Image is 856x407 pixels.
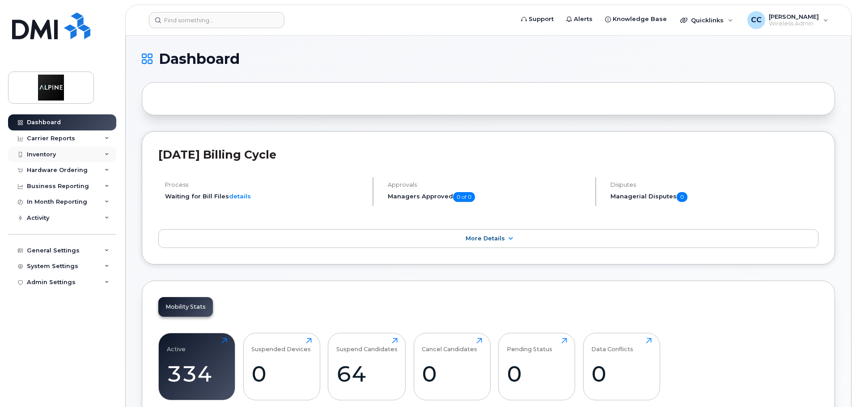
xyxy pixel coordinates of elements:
[336,338,398,352] div: Suspend Candidates
[677,192,687,202] span: 0
[159,52,240,66] span: Dashboard
[507,338,567,395] a: Pending Status0
[591,361,652,387] div: 0
[453,192,475,202] span: 0 of 0
[165,192,365,201] li: Waiting for Bill Files
[591,338,633,352] div: Data Conflicts
[507,338,552,352] div: Pending Status
[251,338,312,395] a: Suspended Devices0
[336,361,398,387] div: 64
[507,361,567,387] div: 0
[158,148,818,161] h2: [DATE] Billing Cycle
[466,235,505,242] span: More Details
[165,181,365,188] h4: Process
[167,361,227,387] div: 334
[388,192,588,202] h5: Managers Approved
[422,338,482,395] a: Cancel Candidates0
[422,361,482,387] div: 0
[610,192,818,202] h5: Managerial Disputes
[167,338,227,395] a: Active334
[610,181,818,188] h4: Disputes
[251,338,311,352] div: Suspended Devices
[167,338,186,352] div: Active
[422,338,477,352] div: Cancel Candidates
[251,361,312,387] div: 0
[591,338,652,395] a: Data Conflicts0
[336,338,398,395] a: Suspend Candidates64
[229,193,251,200] a: details
[388,181,588,188] h4: Approvals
